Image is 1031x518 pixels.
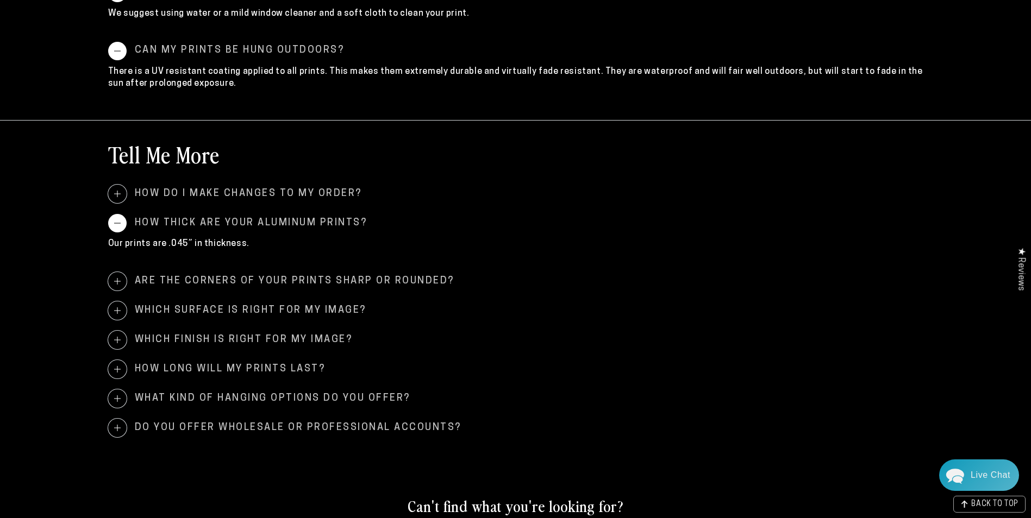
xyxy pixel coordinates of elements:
summary: Are the corners of your prints sharp or rounded? [108,272,923,290]
summary: Which surface is right for my image? [108,301,923,320]
summary: How thick are your aluminum prints? [108,214,923,232]
summary: How long will my prints last? [108,360,923,378]
div: Chat widget toggle [939,459,1019,491]
summary: What kind of hanging options do you offer? [108,389,923,408]
summary: Which finish is right for my image? [108,331,923,349]
div: Contact Us Directly [971,459,1010,491]
h2: Tell Me More [108,140,220,168]
h2: Can't find what you're looking for? [163,496,869,515]
p: There is a UV resistant coating applied to all prints. This makes them extremely durable and virt... [108,66,923,90]
p: Our prints are .045” in thickness. [108,238,923,250]
p: We suggest using water or a mild window cleaner and a soft cloth to clean your print. [108,8,923,20]
summary: Do you offer wholesale or professional accounts? [108,419,923,437]
span: BACK TO TOP [971,501,1018,508]
summary: Can my prints be hung outdoors? [108,42,923,60]
div: Click to open Judge.me floating reviews tab [1010,239,1031,299]
summary: How do I make changes to my order? [108,185,923,203]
